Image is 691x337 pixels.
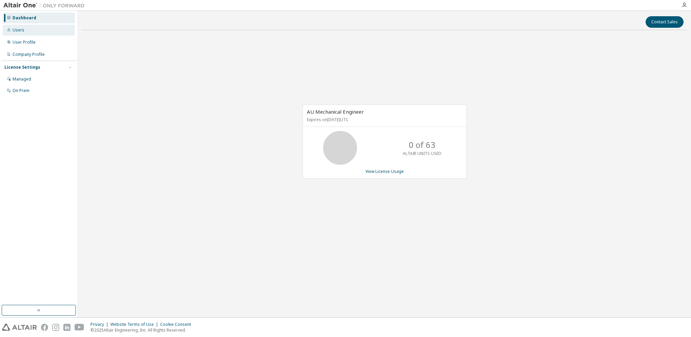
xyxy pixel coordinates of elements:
[13,88,29,93] div: On Prem
[52,324,59,331] img: instagram.svg
[2,324,37,331] img: altair_logo.svg
[160,322,195,327] div: Cookie Consent
[13,15,36,21] div: Dashboard
[365,168,404,174] a: View License Usage
[13,27,24,33] div: Users
[307,108,364,115] span: AU Mechanical Engineer
[75,324,84,331] img: youtube.svg
[13,52,45,57] div: Company Profile
[63,324,70,331] img: linkedin.svg
[307,117,461,122] p: Expires on [DATE] UTC
[90,327,195,333] p: © 2025 Altair Engineering, Inc. All Rights Reserved.
[403,151,441,156] p: ALTAIR UNITS USED
[13,76,31,82] div: Managed
[4,65,40,70] div: License Settings
[110,322,160,327] div: Website Terms of Use
[646,16,684,28] button: Contact Sales
[3,2,88,9] img: Altair One
[13,40,36,45] div: User Profile
[90,322,110,327] div: Privacy
[41,324,48,331] img: facebook.svg
[409,139,435,151] p: 0 of 63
